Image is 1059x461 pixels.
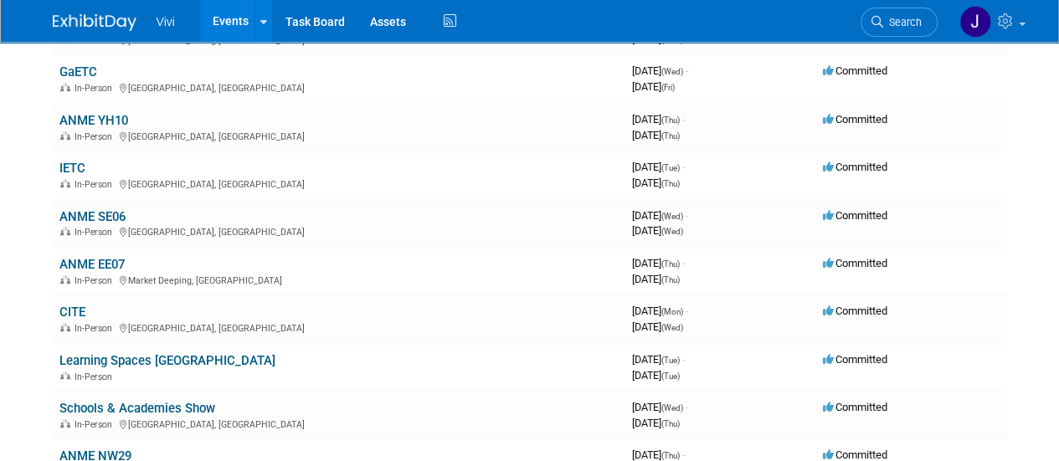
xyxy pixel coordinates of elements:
span: Committed [823,113,887,125]
span: - [686,401,688,413]
span: (Wed) [661,67,683,76]
img: ExhibitDay [53,14,136,31]
span: Committed [823,401,887,413]
span: - [682,161,685,173]
a: Learning Spaces [GEOGRAPHIC_DATA] [59,353,275,368]
img: Jonathan Rendon [959,6,991,38]
span: (Tue) [661,163,680,172]
a: ANME EE07 [59,257,125,272]
span: In-Person [75,419,117,430]
a: CITE [59,305,85,320]
span: Committed [823,161,887,173]
span: Committed [823,64,887,77]
span: [DATE] [632,353,685,366]
img: In-Person Event [60,131,70,140]
div: [GEOGRAPHIC_DATA], [GEOGRAPHIC_DATA] [59,320,619,334]
img: In-Person Event [60,371,70,380]
span: (Wed) [661,35,683,44]
span: Committed [823,448,887,461]
span: (Thu) [661,131,680,141]
span: - [682,113,685,125]
span: [DATE] [632,401,688,413]
span: (Thu) [661,275,680,284]
span: (Thu) [661,419,680,428]
span: (Wed) [661,403,683,412]
span: [DATE] [632,209,688,222]
span: In-Person [75,371,117,382]
img: In-Person Event [60,275,70,284]
a: Search [861,8,938,37]
div: [GEOGRAPHIC_DATA], [GEOGRAPHIC_DATA] [59,129,619,142]
span: Committed [823,305,887,317]
span: In-Person [75,275,117,286]
span: - [686,305,688,317]
span: Committed [823,209,887,222]
a: Schools & Academies Show [59,401,215,416]
span: - [686,209,688,222]
span: In-Person [75,227,117,238]
img: In-Person Event [60,179,70,187]
span: In-Person [75,323,117,334]
span: (Wed) [661,323,683,332]
div: [GEOGRAPHIC_DATA], [GEOGRAPHIC_DATA] [59,224,619,238]
div: [GEOGRAPHIC_DATA], [GEOGRAPHIC_DATA] [59,177,619,190]
div: [GEOGRAPHIC_DATA], [GEOGRAPHIC_DATA] [59,80,619,94]
span: [DATE] [632,80,675,93]
span: - [682,448,685,461]
a: IETC [59,161,85,176]
img: In-Person Event [60,227,70,235]
span: In-Person [75,131,117,142]
img: In-Person Event [60,419,70,428]
span: [DATE] [632,273,680,285]
div: Market Deeping, [GEOGRAPHIC_DATA] [59,273,619,286]
span: In-Person [75,83,117,94]
span: (Wed) [661,212,683,221]
span: [DATE] [632,161,685,173]
span: Committed [823,257,887,269]
span: [DATE] [632,305,688,317]
div: [GEOGRAPHIC_DATA], [GEOGRAPHIC_DATA] [59,417,619,430]
span: [DATE] [632,64,688,77]
img: In-Person Event [60,83,70,91]
span: (Thu) [661,115,680,125]
span: Search [883,16,922,28]
span: (Wed) [661,227,683,236]
span: - [682,353,685,366]
span: [DATE] [632,320,683,333]
span: [DATE] [632,369,680,382]
span: [DATE] [632,177,680,189]
span: In-Person [75,35,117,46]
span: [DATE] [632,33,683,45]
a: GaETC [59,64,97,79]
span: (Thu) [661,179,680,188]
span: In-Person [75,179,117,190]
span: [DATE] [632,129,680,141]
span: (Fri) [661,83,675,92]
span: (Thu) [661,259,680,269]
span: (Thu) [661,451,680,460]
span: Vivi [157,15,175,28]
span: [DATE] [632,257,685,269]
span: (Mon) [661,307,683,316]
span: - [682,257,685,269]
a: ANME YH10 [59,113,128,128]
span: [DATE] [632,224,683,237]
span: (Tue) [661,356,680,365]
a: ANME SE06 [59,209,126,224]
span: [DATE] [632,448,685,461]
span: - [686,64,688,77]
img: In-Person Event [60,323,70,331]
span: Committed [823,353,887,366]
span: [DATE] [632,113,685,125]
span: [DATE] [632,417,680,429]
span: (Tue) [661,371,680,381]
